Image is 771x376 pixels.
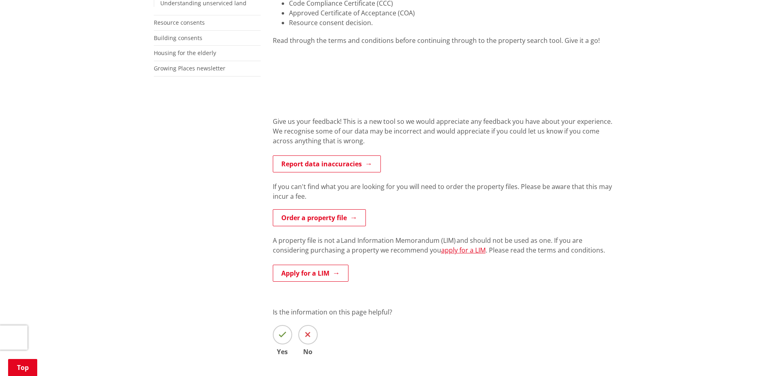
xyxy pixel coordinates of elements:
div: Read through the terms and conditions before continuing through to the property search tool. Give... [273,36,618,45]
span: Yes [273,348,292,355]
a: apply for a LIM [441,246,486,255]
div: Give us your feedback! This is a new tool so we would appreciate any feedback you have about your... [273,117,618,155]
a: Top [8,359,37,376]
p: If you can't find what you are looking for you will need to order the property files. Please be a... [273,182,618,201]
a: Report data inaccuracies [273,155,381,172]
a: Order a property file [273,209,366,226]
a: Apply for a LIM [273,265,348,282]
a: Growing Places newsletter [154,64,225,72]
a: Housing for the elderly [154,49,216,57]
span: No [298,348,318,355]
li: Approved Certificate of Acceptance (COA) [289,8,618,18]
iframe: Messenger Launcher [734,342,763,371]
a: Building consents [154,34,202,42]
p: Is the information on this page helpful? [273,307,618,317]
li: Resource consent decision. [289,18,618,28]
iframe: Messenger [590,75,763,338]
a: Resource consents [154,19,205,26]
div: A property file is not a Land Information Memorandum (LIM) and should not be used as one. If you ... [273,236,618,265]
